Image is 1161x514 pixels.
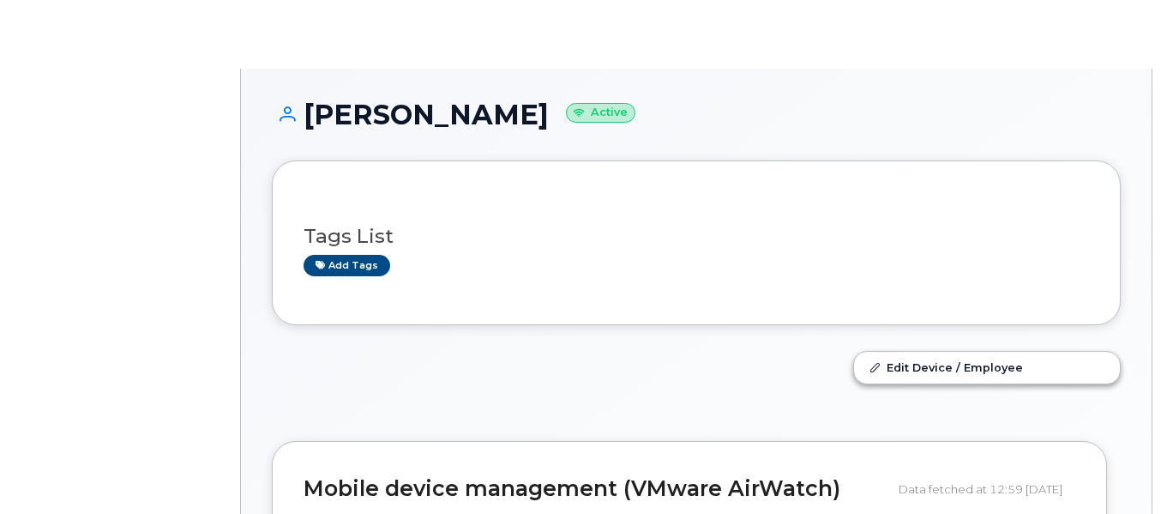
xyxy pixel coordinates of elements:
a: Edit Device / Employee [854,352,1120,383]
h1: [PERSON_NAME] [272,100,1121,130]
a: Add tags [304,255,390,276]
h3: Tags List [304,226,1089,247]
h2: Mobile device management (VMware AirWatch) [304,477,886,501]
div: Data fetched at 12:59 [DATE] [899,473,1075,505]
small: Active [566,103,635,123]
